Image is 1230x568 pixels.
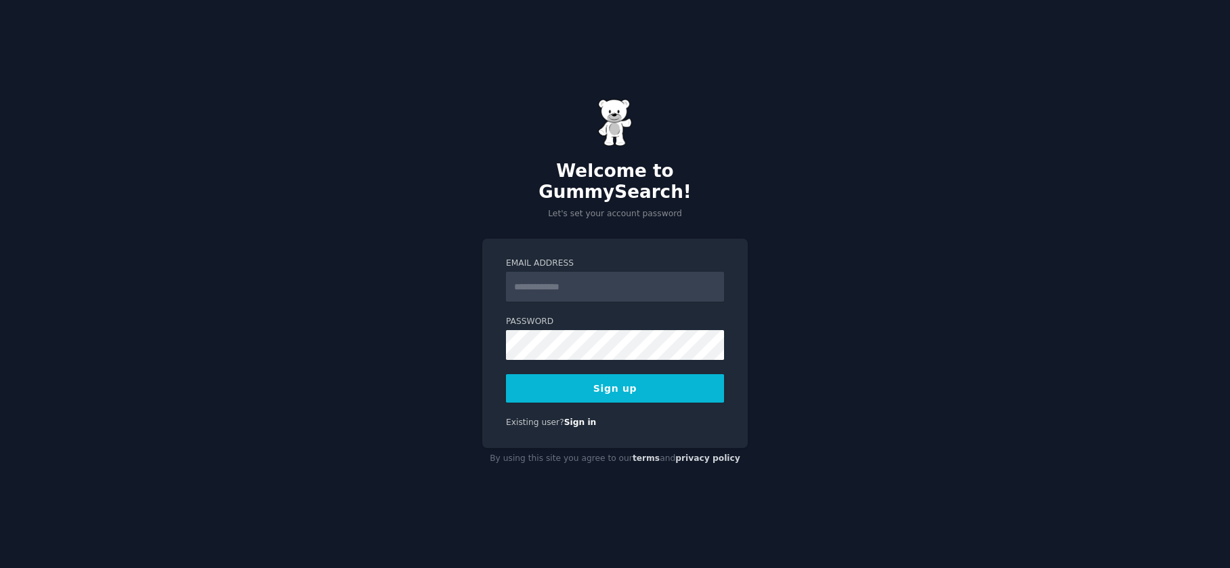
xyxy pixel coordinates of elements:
[675,453,740,463] a: privacy policy
[506,316,724,328] label: Password
[482,208,748,220] p: Let's set your account password
[598,99,632,146] img: Gummy Bear
[482,161,748,203] h2: Welcome to GummySearch!
[506,374,724,403] button: Sign up
[564,418,597,427] a: Sign in
[506,258,724,270] label: Email Address
[482,448,748,470] div: By using this site you agree to our and
[633,453,660,463] a: terms
[506,418,564,427] span: Existing user?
